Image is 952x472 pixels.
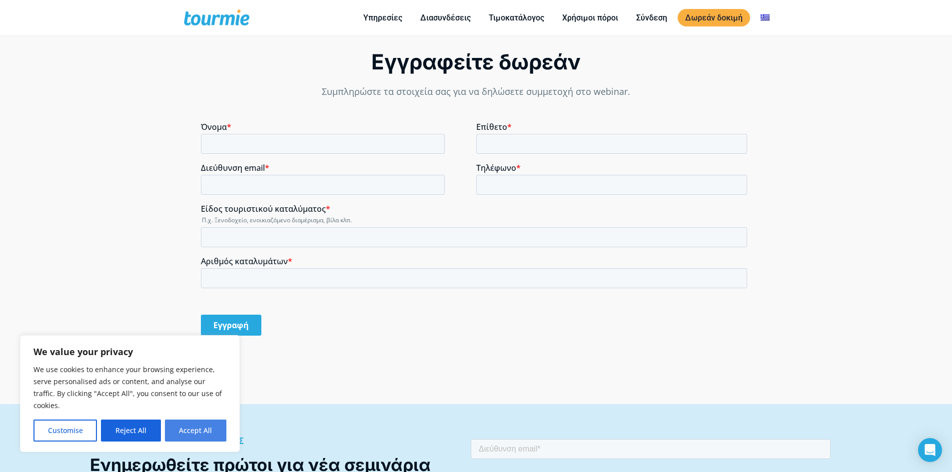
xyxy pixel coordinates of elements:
[201,85,751,98] p: Συμπληρώστε τα στοιχεία σας για να δηλώσετε συμμετοχή στο webinar.
[201,48,751,75] div: Εγγραφείτε δωρεάν
[413,11,478,24] a: Διασυνδέσεις
[101,420,160,442] button: Reject All
[678,9,750,26] a: Δωρεάν δοκιμή
[629,11,675,24] a: Σύνδεση
[481,11,552,24] a: Τιμοκατάλογος
[275,40,315,51] span: Τηλέφωνο
[165,420,226,442] button: Accept All
[33,364,226,412] p: We use cookies to enhance your browsing experience, serve personalised ads or content, and analys...
[33,346,226,358] p: We value your privacy
[918,438,942,462] div: Open Intercom Messenger
[33,420,97,442] button: Customise
[356,11,410,24] a: Υπηρεσίες
[201,122,751,344] iframe: Form 1
[555,11,626,24] a: Χρήσιμοι πόροι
